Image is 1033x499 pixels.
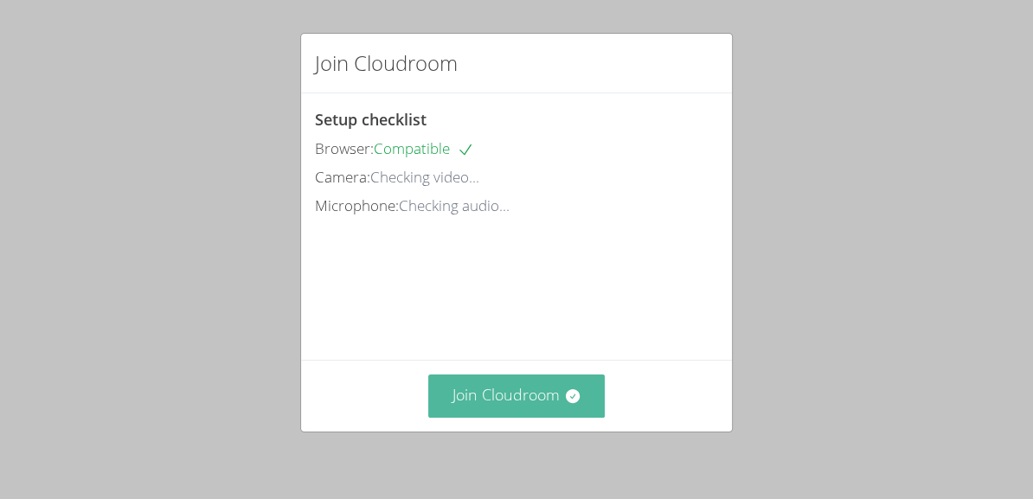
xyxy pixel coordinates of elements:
span: Browser: [315,138,374,158]
span: Checking audio... [399,195,510,215]
button: Join Cloudroom [428,374,606,417]
span: Microphone: [315,195,399,215]
h2: Join Cloudroom [315,48,458,79]
span: Checking video... [370,167,479,187]
span: Setup checklist [315,109,427,130]
span: Compatible [374,138,474,158]
span: Camera: [315,167,370,187]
